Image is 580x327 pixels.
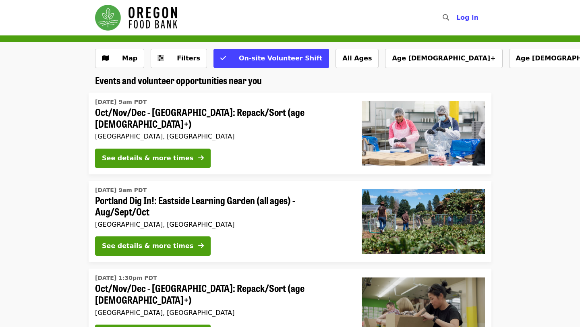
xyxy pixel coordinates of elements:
img: Portland Dig In!: Eastside Learning Garden (all ages) - Aug/Sept/Oct organized by Oregon Food Bank [362,189,485,254]
i: map icon [102,54,109,62]
input: Search [454,8,460,27]
button: Show map view [95,49,144,68]
div: See details & more times [102,153,193,163]
div: [GEOGRAPHIC_DATA], [GEOGRAPHIC_DATA] [95,132,349,140]
span: Oct/Nov/Dec - [GEOGRAPHIC_DATA]: Repack/Sort (age [DEMOGRAPHIC_DATA]+) [95,106,349,130]
img: Oregon Food Bank - Home [95,5,177,31]
i: arrow-right icon [198,154,204,162]
span: Portland Dig In!: Eastside Learning Garden (all ages) - Aug/Sept/Oct [95,195,349,218]
button: All Ages [336,49,379,68]
i: search icon [443,14,449,21]
button: On-site Volunteer Shift [213,49,329,68]
span: Map [122,54,137,62]
time: [DATE] 9am PDT [95,98,147,106]
img: Oct/Nov/Dec - Beaverton: Repack/Sort (age 10+) organized by Oregon Food Bank [362,101,485,166]
i: sliders-h icon [157,54,164,62]
i: arrow-right icon [198,242,204,250]
a: See details for "Portland Dig In!: Eastside Learning Garden (all ages) - Aug/Sept/Oct" [89,181,491,263]
button: See details & more times [95,149,211,168]
span: Filters [177,54,200,62]
time: [DATE] 1:30pm PDT [95,274,157,282]
div: [GEOGRAPHIC_DATA], [GEOGRAPHIC_DATA] [95,309,349,317]
span: Oct/Nov/Dec - [GEOGRAPHIC_DATA]: Repack/Sort (age [DEMOGRAPHIC_DATA]+) [95,282,349,306]
div: [GEOGRAPHIC_DATA], [GEOGRAPHIC_DATA] [95,221,349,228]
div: See details & more times [102,241,193,251]
i: check icon [220,54,226,62]
span: Events and volunteer opportunities near you [95,73,262,87]
time: [DATE] 9am PDT [95,186,147,195]
button: Filters (0 selected) [151,49,207,68]
span: On-site Volunteer Shift [239,54,322,62]
button: Log in [450,10,485,26]
button: Age [DEMOGRAPHIC_DATA]+ [385,49,502,68]
a: See details for "Oct/Nov/Dec - Beaverton: Repack/Sort (age 10+)" [89,93,491,174]
span: Log in [456,14,478,21]
button: See details & more times [95,236,211,256]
